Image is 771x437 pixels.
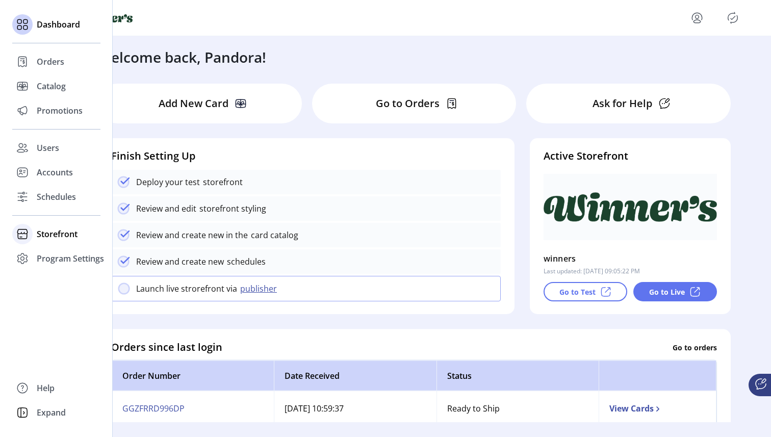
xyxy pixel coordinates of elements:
p: Deploy your test [136,176,200,188]
p: winners [544,250,576,267]
span: Expand [37,406,66,419]
p: Go to Orders [376,96,440,111]
p: Review and edit [136,202,196,215]
span: Storefront [37,228,78,240]
td: Ready to Ship [436,391,599,426]
h4: Active Storefront [544,148,717,164]
span: Program Settings [37,252,104,265]
span: Accounts [37,166,73,178]
p: Add New Card [159,96,228,111]
span: Help [37,382,55,394]
h4: Finish Setting Up [111,148,501,164]
p: storefront styling [196,202,266,215]
button: menu [689,10,705,26]
span: Catalog [37,80,66,92]
p: Ask for Help [593,96,652,111]
h4: Orders since last login [111,340,222,355]
button: publisher [237,282,283,295]
p: Go to Test [559,287,596,297]
th: Date Received [274,361,436,391]
td: GGZFRRD996DP [112,391,274,426]
span: Dashboard [37,18,80,31]
p: Go to Live [649,287,685,297]
span: Users [37,142,59,154]
p: Go to orders [673,342,717,352]
p: card catalog [248,229,298,241]
p: schedules [224,255,266,268]
span: Promotions [37,105,83,117]
td: [DATE] 10:59:37 [274,391,436,426]
p: Last updated: [DATE] 09:05:22 PM [544,267,640,276]
p: Review and create new [136,255,224,268]
button: Publisher Panel [725,10,741,26]
p: storefront [200,176,243,188]
h3: Welcome back, Pandora! [98,46,266,68]
p: Launch live strorefront via [136,282,237,295]
span: Orders [37,56,64,68]
span: Schedules [37,191,76,203]
th: Status [436,361,599,391]
p: Review and create new in the [136,229,248,241]
th: Order Number [112,361,274,391]
td: View Cards [599,391,716,426]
